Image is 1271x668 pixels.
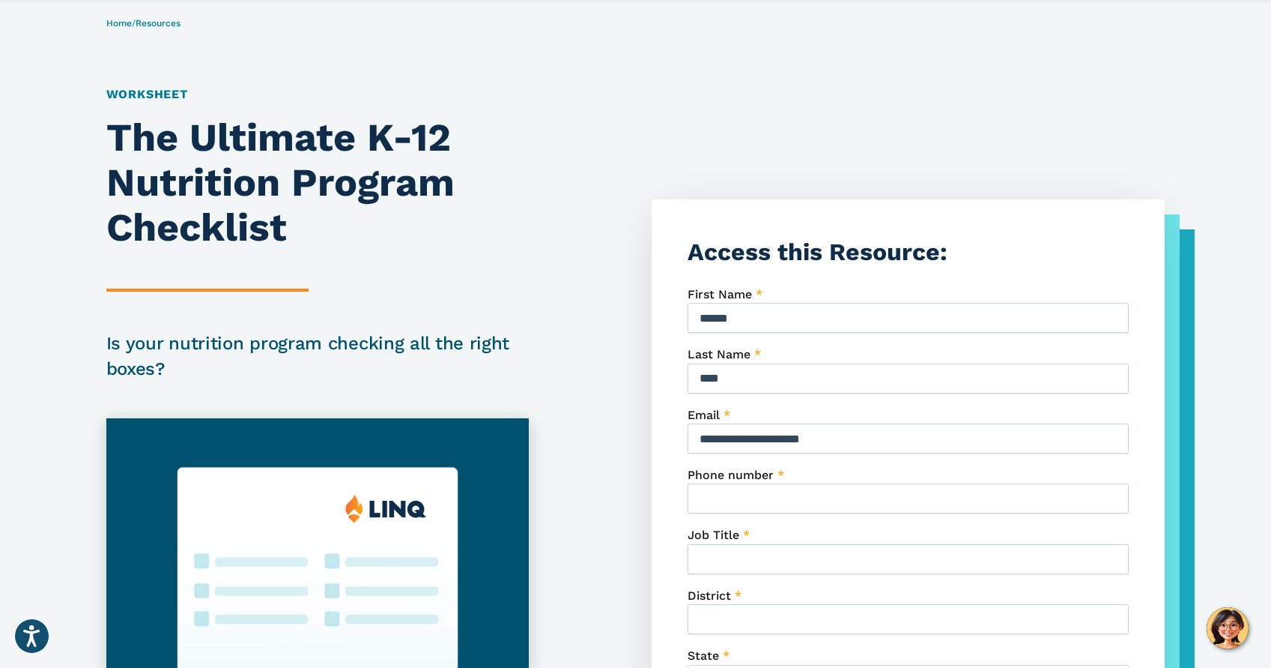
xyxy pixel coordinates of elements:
[688,287,752,301] span: First Name
[136,18,181,28] a: Resources
[106,18,132,28] a: Home
[688,235,1129,269] h3: Access this Resource:
[106,87,188,101] a: Worksheet
[688,589,731,603] span: District
[106,115,455,250] strong: The Ultimate K-12 Nutrition Program Checklist
[688,468,774,482] span: Phone number
[106,331,529,382] h2: Is your nutrition program checking all the right boxes?
[106,18,181,28] span: /
[1207,607,1249,649] button: Hello, have a question? Let’s chat.
[688,528,739,542] span: Job Title
[688,408,720,422] span: Email
[688,649,719,663] span: State
[688,347,750,361] span: Last Name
